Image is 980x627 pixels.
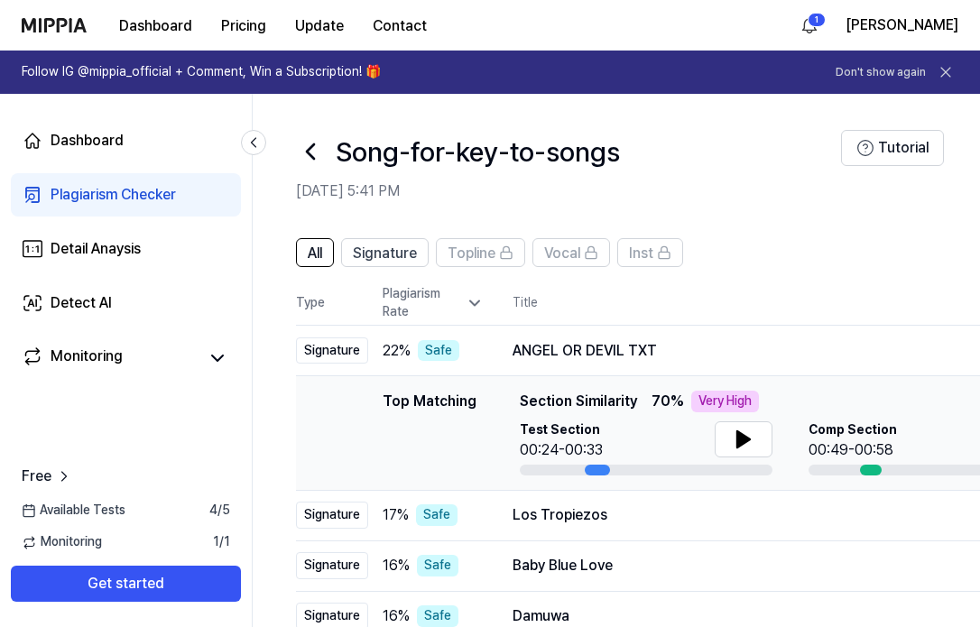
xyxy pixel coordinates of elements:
span: 22 % [383,340,411,362]
button: Dashboard [105,8,207,44]
span: Section Similarity [520,391,637,412]
a: Monitoring [22,346,198,371]
button: All [296,238,334,267]
div: Detect AI [51,292,112,314]
button: Signature [341,238,429,267]
div: Safe [417,555,458,576]
button: Get started [11,566,241,602]
div: Plagiarism Rate [383,285,484,320]
h1: Song-for-key-to-songs [336,133,620,171]
div: Detail Anaysis [51,238,141,260]
span: 70 % [652,391,684,412]
div: Safe [417,605,458,627]
button: Inst [617,238,683,267]
a: Plagiarism Checker [11,173,241,217]
div: Safe [418,340,459,362]
div: Signature [296,502,368,529]
div: Signature [296,552,368,579]
button: 알림1 [795,11,824,40]
span: Topline [448,243,495,264]
div: Very High [691,391,759,412]
span: 4 / 5 [209,502,230,520]
span: Signature [353,243,417,264]
span: 16 % [383,605,410,627]
div: Top Matching [383,391,476,475]
button: Tutorial [841,130,944,166]
span: 16 % [383,555,410,576]
span: All [308,243,322,264]
span: Monitoring [22,533,102,551]
a: Free [22,466,73,487]
button: Don't show again [836,65,926,80]
div: 1 [808,13,826,27]
div: Monitoring [51,346,123,371]
img: 알림 [799,14,820,36]
span: Comp Section [809,421,897,439]
span: Inst [629,243,653,264]
div: Safe [416,504,458,526]
span: 1 / 1 [213,533,230,551]
span: Available Tests [22,502,125,520]
div: Dashboard [51,130,124,152]
span: 17 % [383,504,409,526]
div: Plagiarism Checker [51,184,176,206]
button: Update [281,8,358,44]
th: Type [296,281,368,326]
img: logo [22,18,87,32]
a: Dashboard [11,119,241,162]
button: Contact [358,8,441,44]
div: Signature [296,337,368,364]
span: Vocal [544,243,580,264]
a: Detect AI [11,281,241,325]
a: Update [281,1,358,51]
div: 00:49-00:58 [809,439,897,461]
button: [PERSON_NAME] [846,14,958,36]
button: Topline [436,238,525,267]
h1: Follow IG @mippia_official + Comment, Win a Subscription! 🎁 [22,63,381,81]
span: Free [22,466,51,487]
h2: [DATE] 5:41 PM [296,180,841,202]
div: 00:24-00:33 [520,439,603,461]
button: Vocal [532,238,610,267]
a: Detail Anaysis [11,227,241,271]
span: Test Section [520,421,603,439]
button: Pricing [207,8,281,44]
